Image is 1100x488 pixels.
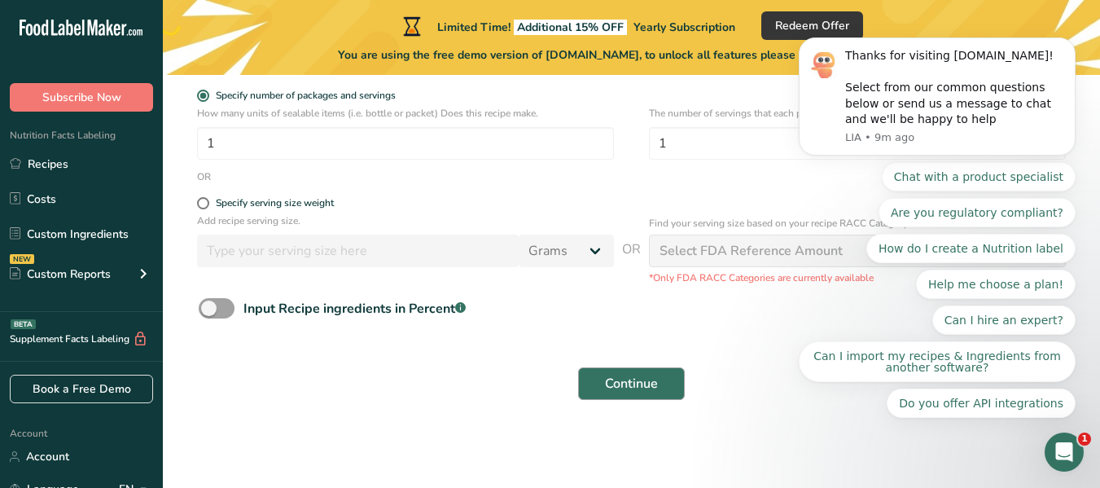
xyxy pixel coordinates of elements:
[338,46,925,64] span: You are using the free demo version of [DOMAIN_NAME], to unlock all features please choose one of...
[514,20,627,35] span: Additional 15% OFF
[1078,433,1091,446] span: 1
[649,106,1066,121] p: The number of servings that each package of your product has.
[42,89,121,106] span: Subscribe Now
[761,11,863,40] button: Redeem Offer
[649,216,908,231] p: Find your serving size based on your recipe RACC Category
[400,16,735,36] div: Limited Time!
[209,90,396,102] span: Specify number of packages and servings
[633,20,735,35] span: Yearly Subscription
[622,240,641,285] span: OR
[10,254,34,264] div: NEW
[216,197,334,209] div: Specify serving size weight
[1045,433,1084,472] iframe: Intercom live chat
[11,319,36,329] div: BETA
[578,367,685,400] button: Continue
[197,106,614,121] p: How many units of sealable items (i.e. bottle or packet) Does this recipe make.
[243,299,466,319] div: Input Recipe ingredients in Percent
[10,266,111,283] div: Custom Reports
[197,235,519,267] input: Type your serving size here
[197,169,211,184] div: OR
[649,270,1066,285] p: *Only FDA RACC Categories are currently available
[197,213,614,228] p: Add recipe serving size.
[10,83,153,112] button: Subscribe Now
[10,375,153,403] a: Book a Free Demo
[660,241,843,261] div: Select FDA Reference Amount
[605,374,658,393] span: Continue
